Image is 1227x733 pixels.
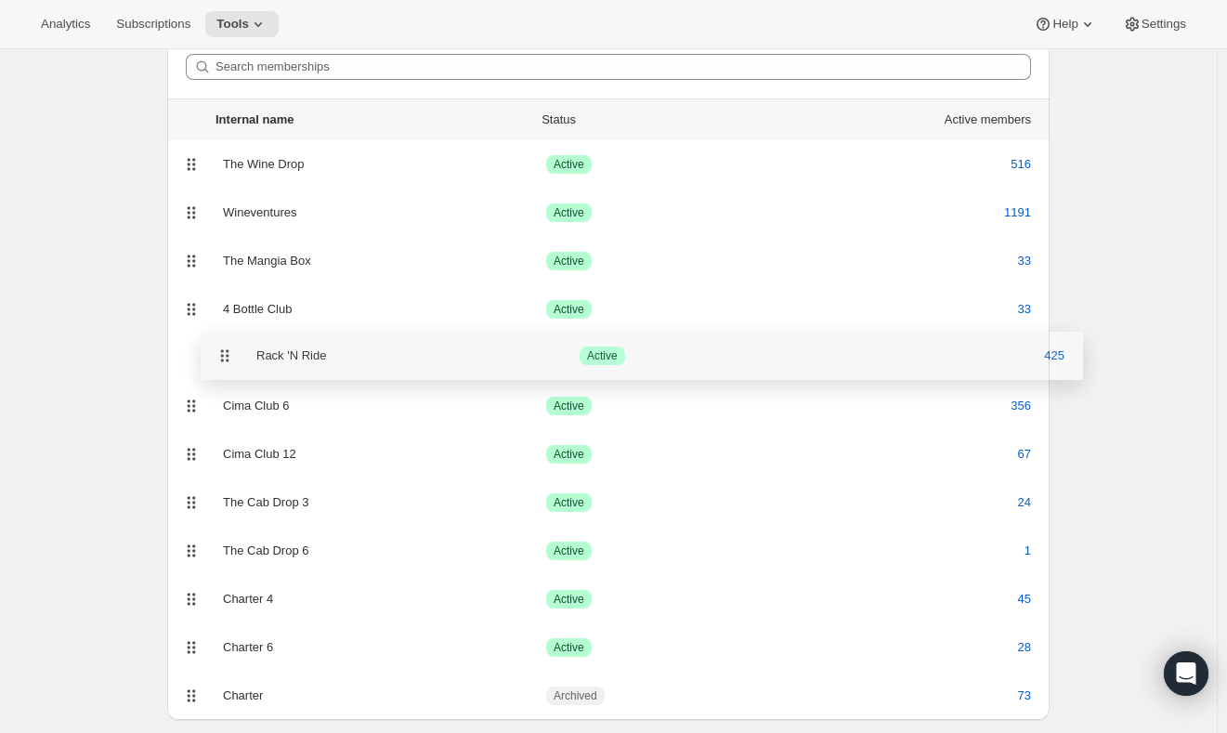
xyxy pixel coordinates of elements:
[223,687,546,705] div: Charter
[205,11,279,37] button: Tools
[1011,155,1031,174] span: 516
[554,302,584,317] span: Active
[999,391,1042,421] button: 356
[1112,11,1197,37] button: Settings
[554,157,584,172] span: Active
[215,54,1031,80] input: Search memberships
[1011,397,1031,415] span: 356
[1018,493,1031,512] span: 24
[554,495,584,510] span: Active
[223,203,546,222] div: Wineventures
[1018,252,1031,270] span: 33
[216,17,249,32] span: Tools
[223,638,546,657] div: Charter 6
[1007,584,1042,614] button: 45
[1004,203,1031,222] span: 1191
[105,11,202,37] button: Subscriptions
[1007,295,1042,324] button: 33
[1018,687,1031,705] span: 73
[1007,439,1042,469] button: 67
[1025,542,1031,560] span: 1
[999,150,1042,179] button: 516
[1007,633,1042,662] button: 28
[1018,445,1031,464] span: 67
[223,252,546,270] div: The Mangia Box
[1018,590,1031,609] span: 45
[554,205,584,220] span: Active
[223,590,546,609] div: Charter 4
[1013,536,1042,566] button: 1
[1007,488,1042,517] button: 24
[223,397,546,415] div: Cima Club 6
[1007,246,1042,276] button: 33
[554,447,584,462] span: Active
[41,17,90,32] span: Analytics
[554,640,584,655] span: Active
[1142,17,1186,32] span: Settings
[554,543,584,558] span: Active
[554,399,584,413] span: Active
[1018,638,1031,657] span: 28
[1007,681,1042,711] button: 73
[223,493,546,512] div: The Cab Drop 3
[215,111,294,129] div: Internal name
[554,254,584,268] span: Active
[993,198,1042,228] button: 1191
[223,300,546,319] div: 4 Bottle Club
[1164,651,1208,696] div: Open Intercom Messenger
[945,111,1031,129] div: Active members
[554,688,597,703] span: Archived
[1052,17,1077,32] span: Help
[223,155,546,174] div: The Wine Drop
[1018,300,1031,319] span: 33
[1023,11,1107,37] button: Help
[554,592,584,607] span: Active
[223,445,546,464] div: Cima Club 12
[223,542,546,560] div: The Cab Drop 6
[116,17,190,32] span: Subscriptions
[30,11,101,37] button: Analytics
[542,111,786,129] div: Status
